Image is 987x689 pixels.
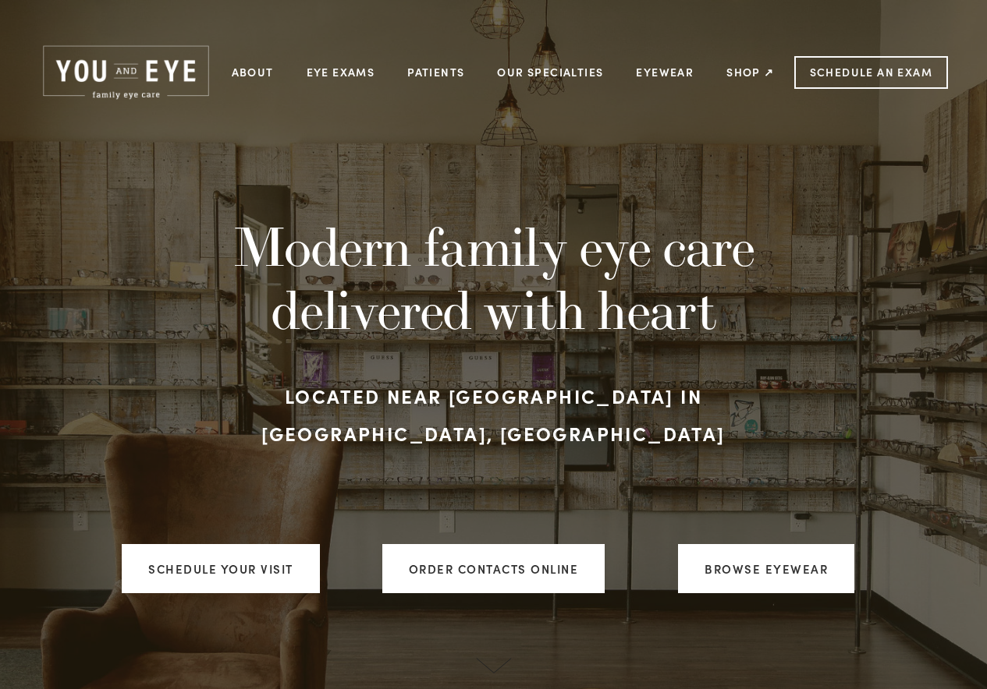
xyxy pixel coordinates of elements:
a: Schedule an Exam [794,56,948,89]
a: Schedule your visit [122,544,320,593]
a: Eyewear [636,60,694,84]
img: Rochester, MN | You and Eye | Family Eye Care [39,43,213,102]
a: Our Specialties [497,65,603,79]
strong: Located near [GEOGRAPHIC_DATA] in [GEOGRAPHIC_DATA], [GEOGRAPHIC_DATA] [261,383,725,446]
a: ORDER CONTACTS ONLINE [382,544,605,593]
a: Shop ↗ [726,60,774,84]
a: About [232,60,274,84]
a: Eye Exams [307,60,375,84]
a: Browse Eyewear [678,544,854,593]
a: Patients [407,60,464,84]
h1: Modern family eye care delivered with heart [218,215,769,341]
